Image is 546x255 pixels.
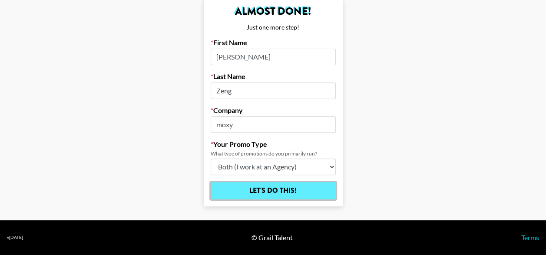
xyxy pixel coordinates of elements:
[211,116,336,133] input: Company
[211,83,336,99] input: Last Name
[211,182,336,199] input: Let's Do This!
[211,38,336,47] label: First Name
[211,6,336,17] h2: Almost Done!
[251,233,293,242] div: © Grail Talent
[211,140,336,149] label: Your Promo Type
[211,150,336,157] div: What type of promotions do you primarily run?
[211,23,336,31] div: Just one more step!
[211,49,336,65] input: First Name
[521,233,539,242] a: Terms
[211,106,336,115] label: Company
[7,235,23,240] div: v [DATE]
[211,72,336,81] label: Last Name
